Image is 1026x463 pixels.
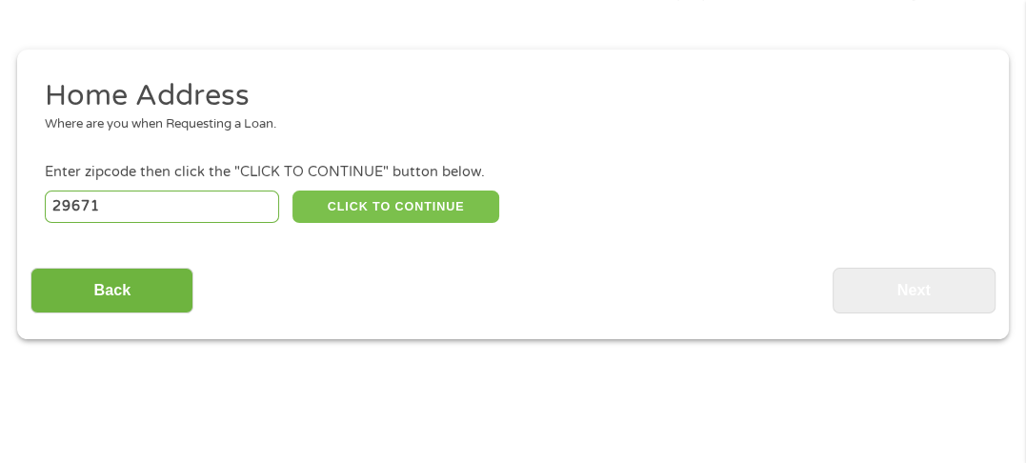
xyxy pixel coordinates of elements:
[45,191,279,223] input: Enter Zipcode (e.g 01510)
[45,115,968,134] div: Where are you when Requesting a Loan.
[292,191,499,223] button: CLICK TO CONTINUE
[833,268,996,314] input: Next
[30,268,193,314] input: Back
[45,162,981,183] div: Enter zipcode then click the "CLICK TO CONTINUE" button below.
[45,77,968,115] h2: Home Address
